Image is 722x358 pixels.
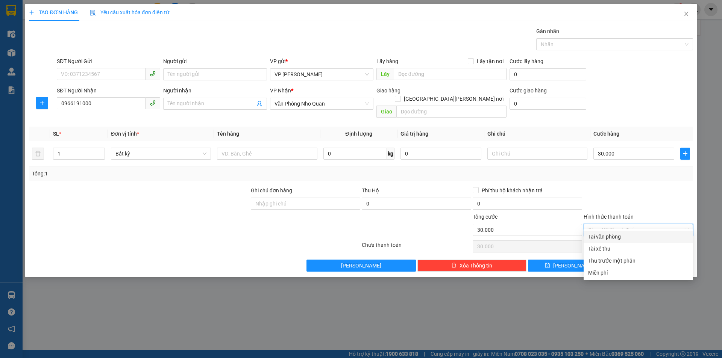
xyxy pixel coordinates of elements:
[57,86,160,95] div: SĐT Người Nhận
[484,127,590,141] th: Ghi chú
[510,58,543,64] label: Cước lấy hàng
[376,106,396,118] span: Giao
[163,86,267,95] div: Người nhận
[150,71,156,77] span: phone
[683,11,689,17] span: close
[584,214,634,220] label: Hình thức thanh toán
[387,148,394,160] span: kg
[29,10,34,15] span: plus
[29,9,78,15] span: TẠO ĐƠN HÀNG
[588,245,689,253] div: Tài xế thu
[270,57,373,65] div: VP gửi
[680,148,690,160] button: plus
[394,68,507,80] input: Dọc đường
[401,95,507,103] span: [GEOGRAPHIC_DATA][PERSON_NAME] nơi
[528,260,610,272] button: save[PERSON_NAME]
[90,10,96,16] img: icon
[473,214,498,220] span: Tổng cước
[376,58,398,64] span: Lấy hàng
[676,4,697,25] button: Close
[553,261,593,270] span: [PERSON_NAME]
[362,187,379,193] span: Thu Hộ
[57,57,160,65] div: SĐT Người Gửi
[588,269,689,277] div: Miễn phí
[341,261,381,270] span: [PERSON_NAME]
[460,261,492,270] span: Xóa Thông tin
[275,69,369,80] span: VP Thịnh Liệt
[417,260,527,272] button: deleteXóa Thông tin
[275,98,369,109] span: Văn Phòng Nho Quan
[451,263,457,269] span: delete
[306,260,416,272] button: [PERSON_NAME]
[681,151,690,157] span: plus
[256,101,262,107] span: user-add
[270,88,291,94] span: VP Nhận
[36,97,48,109] button: plus
[217,131,239,137] span: Tên hàng
[510,68,586,80] input: Cước lấy hàng
[251,198,360,210] input: Ghi chú đơn hàng
[217,148,317,160] input: VD: Bàn, Ghế
[593,131,619,137] span: Cước hàng
[90,9,169,15] span: Yêu cầu xuất hóa đơn điện tử
[111,131,139,137] span: Đơn vị tính
[251,187,292,193] label: Ghi chú đơn hàng
[396,106,507,118] input: Dọc đường
[376,68,394,80] span: Lấy
[474,57,507,65] span: Lấy tận nơi
[36,100,48,106] span: plus
[150,100,156,106] span: phone
[536,28,559,34] label: Gán nhãn
[400,131,428,137] span: Giá trị hàng
[588,257,689,265] div: Thu trước một phần
[545,263,550,269] span: save
[588,233,689,241] div: Tại văn phòng
[53,131,59,137] span: SL
[163,57,267,65] div: Người gửi
[32,148,44,160] button: delete
[487,148,587,160] input: Ghi Chú
[510,88,547,94] label: Cước giao hàng
[346,131,372,137] span: Định lượng
[32,169,279,178] div: Tổng: 1
[115,148,206,159] span: Bất kỳ
[376,88,400,94] span: Giao hàng
[479,186,546,195] span: Phí thu hộ khách nhận trả
[400,148,481,160] input: 0
[510,98,586,110] input: Cước giao hàng
[361,241,472,254] div: Chưa thanh toán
